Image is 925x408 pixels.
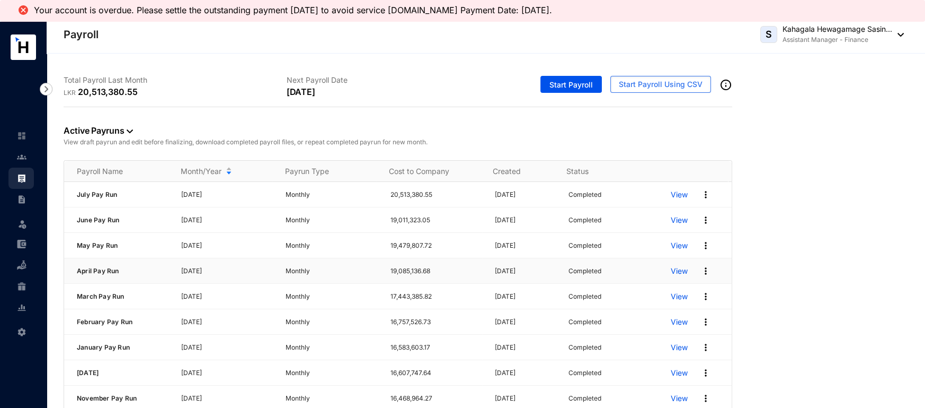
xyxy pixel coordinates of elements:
a: View [671,317,688,327]
p: Kahagala Hewagamage Sasin... [782,24,892,34]
p: 16,757,526.73 [390,317,482,327]
img: more.27664ee4a8faa814348e188645a3c1fc.svg [700,240,711,251]
p: Monthly [286,189,377,200]
p: Next Payroll Date [287,75,510,85]
p: Monthly [286,393,377,404]
p: Completed [568,368,601,378]
span: February Pay Run [77,318,132,326]
p: [DATE] [181,393,273,404]
span: Month/Year [181,166,221,177]
p: [DATE] [495,215,556,225]
li: Your account is overdue. Please settle the outstanding payment [DATE] to avoid service [DOMAIN_NA... [34,5,557,15]
img: people-unselected.118708e94b43a90eceab.svg [17,152,26,162]
span: March Pay Run [77,292,124,300]
img: home-unselected.a29eae3204392db15eaf.svg [17,131,26,141]
p: Completed [568,393,601,404]
p: Completed [568,240,601,251]
th: Payrun Type [272,161,376,182]
p: [DATE] [181,240,273,251]
a: View [671,240,688,251]
img: nav-icon-right.af6afadce00d159da59955279c43614e.svg [40,83,52,96]
span: May Pay Run [77,241,118,249]
img: more.27664ee4a8faa814348e188645a3c1fc.svg [700,368,711,378]
span: January Pay Run [77,343,130,351]
p: Assistant Manager - Finance [782,34,892,45]
span: June Pay Run [77,216,119,224]
p: Monthly [286,215,377,225]
p: [DATE] [495,342,556,353]
a: View [671,189,688,200]
p: 20,513,380.55 [78,85,138,98]
th: Status [554,161,655,182]
span: S [766,30,772,39]
button: Start Payroll Using CSV [610,76,711,93]
img: more.27664ee4a8faa814348e188645a3c1fc.svg [700,291,711,302]
a: View [671,215,688,225]
p: Completed [568,215,601,225]
a: View [671,393,688,404]
p: [DATE] [495,368,556,378]
p: Completed [568,189,601,200]
p: 19,011,323.05 [390,215,482,225]
p: [DATE] [181,266,273,276]
p: [DATE] [495,189,556,200]
span: November Pay Run [77,394,137,402]
p: View draft payrun and edit before finalizing, download completed payroll files, or repeat complet... [64,137,732,147]
span: April Pay Run [77,267,119,275]
img: more.27664ee4a8faa814348e188645a3c1fc.svg [700,215,711,225]
li: Gratuity [8,276,34,297]
img: info-outined.c2a0bb1115a2853c7f4cb4062ec879bc.svg [719,79,732,91]
p: [DATE] [495,266,556,276]
li: Contracts [8,189,34,210]
span: Start Payroll [549,80,593,90]
p: [DATE] [181,189,273,200]
img: payroll.289672236c54bbec4828.svg [17,173,26,183]
img: expense-unselected.2edcf0507c847f3e9e96.svg [17,239,26,249]
p: Completed [568,317,601,327]
p: [DATE] [495,240,556,251]
img: alert-icon-error.ae2eb8c10aa5e3dc951a89517520af3a.svg [17,4,30,16]
p: Monthly [286,342,377,353]
p: 16,468,964.27 [390,393,482,404]
img: dropdown-black.8e83cc76930a90b1a4fdb6d089b7bf3a.svg [892,33,904,37]
p: Total Payroll Last Month [64,75,287,85]
button: Start Payroll [540,76,602,93]
p: [DATE] [495,291,556,302]
li: Payroll [8,168,34,189]
th: Cost to Company [376,161,480,182]
p: 17,443,385.82 [390,291,482,302]
a: View [671,266,688,276]
p: 16,607,747.64 [390,368,482,378]
li: Home [8,125,34,146]
img: more.27664ee4a8faa814348e188645a3c1fc.svg [700,189,711,200]
p: [DATE] [181,317,273,327]
img: more.27664ee4a8faa814348e188645a3c1fc.svg [700,393,711,404]
a: View [671,342,688,353]
img: more.27664ee4a8faa814348e188645a3c1fc.svg [700,317,711,327]
img: leave-unselected.2934df6273408c3f84d9.svg [17,219,28,229]
img: more.27664ee4a8faa814348e188645a3c1fc.svg [700,266,711,276]
img: dropdown-black.8e83cc76930a90b1a4fdb6d089b7bf3a.svg [127,129,133,133]
p: 16,583,603.17 [390,342,482,353]
p: Monthly [286,291,377,302]
li: Contacts [8,146,34,168]
p: LKR [64,88,78,98]
p: Completed [568,342,601,353]
p: Monthly [286,317,377,327]
p: [DATE] [181,368,273,378]
p: [DATE] [181,342,273,353]
span: [DATE] [77,369,99,377]
p: Monthly [286,240,377,251]
span: Start Payroll Using CSV [619,79,702,90]
a: View [671,291,688,302]
p: [DATE] [181,215,273,225]
th: Payroll Name [64,161,168,182]
img: contract-unselected.99e2b2107c0a7dd48938.svg [17,195,26,204]
li: Reports [8,297,34,318]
